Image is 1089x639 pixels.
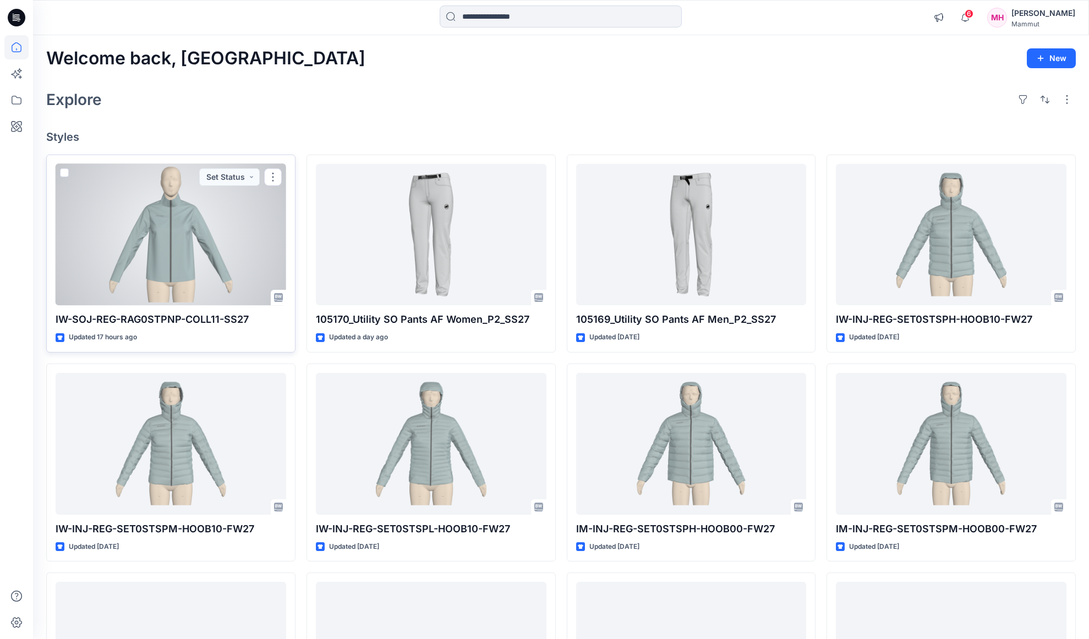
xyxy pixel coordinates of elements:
[46,48,365,69] h2: Welcome back, [GEOGRAPHIC_DATA]
[849,541,899,553] p: Updated [DATE]
[849,332,899,343] p: Updated [DATE]
[1011,20,1075,28] div: Mammut
[69,332,137,343] p: Updated 17 hours ago
[576,521,807,537] p: IM-INJ-REG-SET0STSPH-HOOB00-FW27
[1027,48,1076,68] button: New
[576,312,807,327] p: 105169_Utility SO Pants AF Men_P2_SS27
[69,541,119,553] p: Updated [DATE]
[316,373,546,515] a: IW-INJ-REG-SET0STSPL-HOOB10-FW27
[836,373,1066,515] a: IM-INJ-REG-SET0STSPM-HOOB00-FW27
[589,332,639,343] p: Updated [DATE]
[965,9,973,18] span: 6
[56,521,286,537] p: IW-INJ-REG-SET0STSPM-HOOB10-FW27
[589,541,639,553] p: Updated [DATE]
[836,521,1066,537] p: IM-INJ-REG-SET0STSPM-HOOB00-FW27
[46,130,1076,144] h4: Styles
[576,373,807,515] a: IM-INJ-REG-SET0STSPH-HOOB00-FW27
[56,312,286,327] p: IW-SOJ-REG-RAG0STPNP-COLL11-SS27
[576,164,807,306] a: 105169_Utility SO Pants AF Men_P2_SS27
[56,373,286,515] a: IW-INJ-REG-SET0STSPM-HOOB10-FW27
[316,312,546,327] p: 105170_Utility SO Pants AF Women_P2_SS27
[46,91,102,108] h2: Explore
[316,164,546,306] a: 105170_Utility SO Pants AF Women_P2_SS27
[987,8,1007,27] div: MH
[329,541,379,553] p: Updated [DATE]
[56,164,286,306] a: IW-SOJ-REG-RAG0STPNP-COLL11-SS27
[836,312,1066,327] p: IW-INJ-REG-SET0STSPH-HOOB10-FW27
[329,332,388,343] p: Updated a day ago
[316,521,546,537] p: IW-INJ-REG-SET0STSPL-HOOB10-FW27
[1011,7,1075,20] div: [PERSON_NAME]
[836,164,1066,306] a: IW-INJ-REG-SET0STSPH-HOOB10-FW27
